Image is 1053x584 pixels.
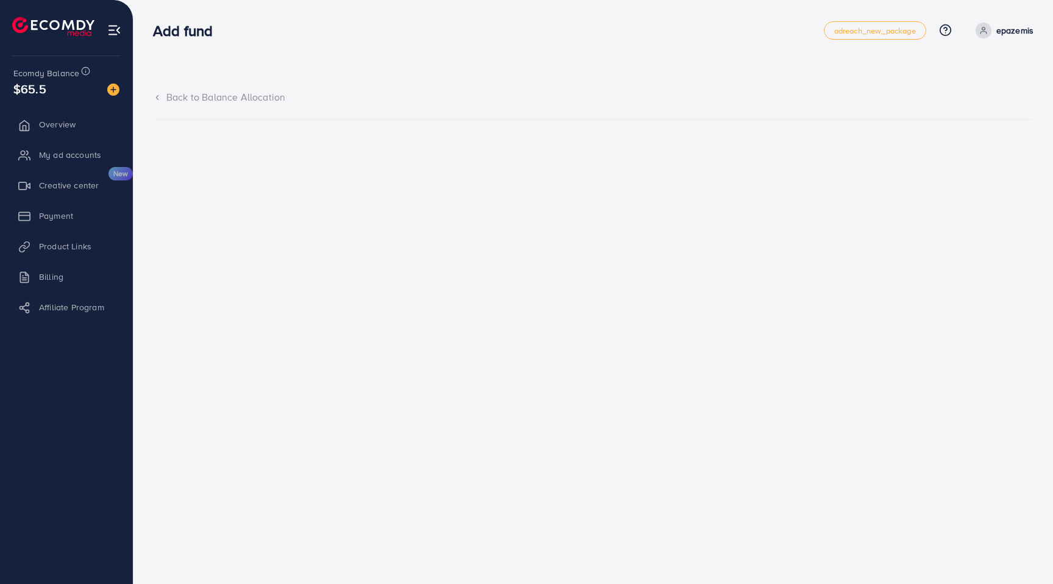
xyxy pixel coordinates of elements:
[971,23,1033,38] a: epazemis
[107,23,121,37] img: menu
[153,22,222,40] h3: Add fund
[824,21,926,40] a: adreach_new_package
[107,84,119,96] img: image
[13,80,46,98] span: $65.5
[153,90,1033,104] div: Back to Balance Allocation
[12,17,94,36] img: logo
[13,67,79,79] span: Ecomdy Balance
[996,23,1033,38] p: epazemis
[834,27,916,35] span: adreach_new_package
